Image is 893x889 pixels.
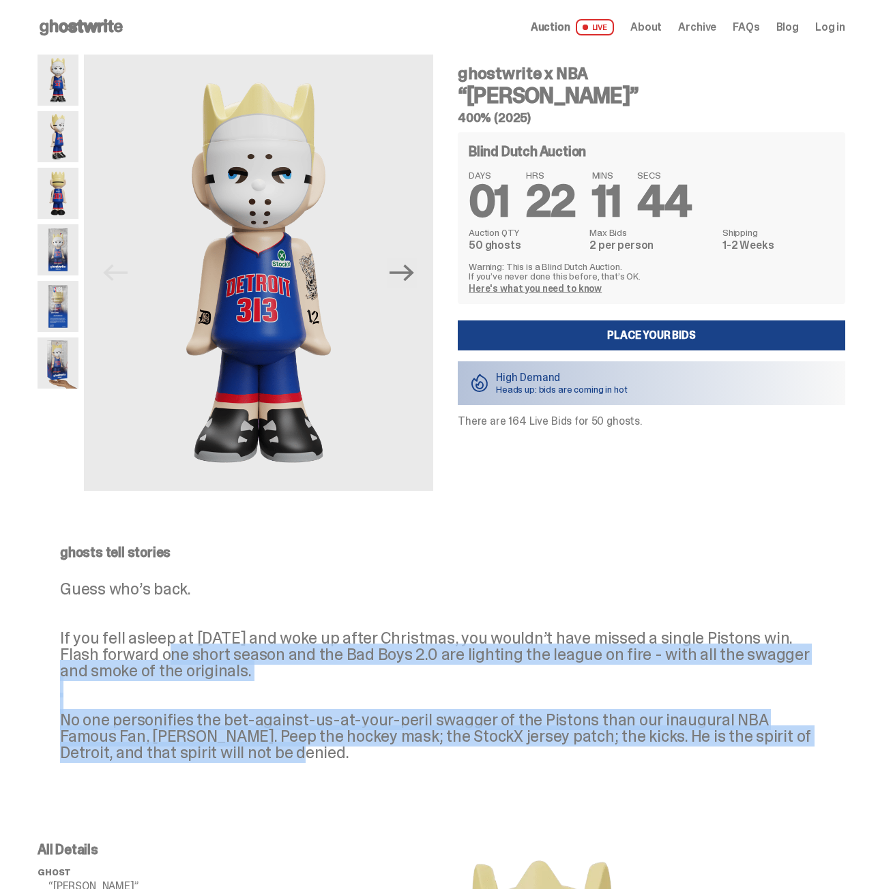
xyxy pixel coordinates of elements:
p: High Demand [496,372,628,383]
span: 01 [469,173,510,230]
dt: Shipping [722,228,834,237]
p: ghosts tell stories [60,545,823,559]
a: FAQs [733,22,759,33]
img: Copy%20of%20Eminem_NBA_400_3.png [38,111,78,162]
h5: 400% (2025) [458,112,845,124]
a: Here's what you need to know [469,282,602,295]
p: All Details [38,843,239,856]
span: SECS [637,170,691,180]
p: Guess who’s back. If you fell asleep at [DATE] and woke up after Christmas, you wouldn’t have mis... [60,581,823,761]
span: DAYS [469,170,510,180]
dd: 50 ghosts [469,240,581,251]
span: 44 [637,173,691,230]
dt: Auction QTY [469,228,581,237]
span: MINS [592,170,621,180]
dd: 2 per person [589,240,714,251]
p: Heads up: bids are coming in hot [496,385,628,394]
h4: Blind Dutch Auction [469,145,586,158]
span: 22 [526,173,576,230]
button: Next [387,258,417,288]
dd: 1-2 Weeks [722,240,834,251]
span: LIVE [576,19,615,35]
h3: “[PERSON_NAME]” [458,85,845,106]
a: Log in [815,22,845,33]
a: Place your Bids [458,320,845,350]
img: Copy%20of%20Eminem_NBA_400_6.png [38,168,78,219]
img: Copy%20of%20Eminem_NBA_400_1.png [38,55,78,106]
span: HRS [526,170,576,180]
span: Auction [531,22,570,33]
a: About [630,22,662,33]
dt: Max Bids [589,228,714,237]
a: Archive [678,22,716,33]
img: Eminem_NBA_400_12.png [38,224,78,275]
img: Eminem_NBA_400_13.png [38,281,78,332]
p: Warning: This is a Blind Dutch Auction. If you’ve never done this before, that’s OK. [469,262,834,281]
a: Auction LIVE [531,19,614,35]
a: Blog [776,22,799,33]
span: 11 [592,173,621,230]
img: eminem%20scale.png [38,337,78,389]
span: ghost [38,867,71,878]
p: There are 164 Live Bids for 50 ghosts. [458,416,845,427]
img: Copy%20of%20Eminem_NBA_400_1.png [84,55,433,491]
h4: ghostwrite x NBA [458,65,845,82]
